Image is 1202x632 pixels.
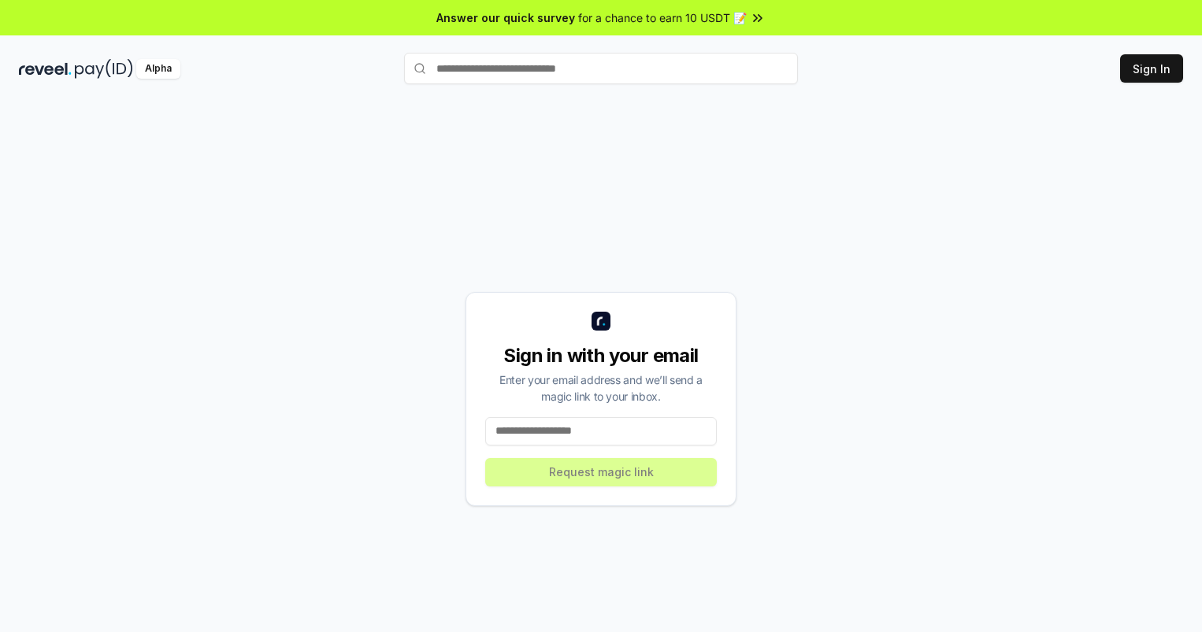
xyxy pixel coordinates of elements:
span: Answer our quick survey [436,9,575,26]
div: Sign in with your email [485,343,717,368]
img: reveel_dark [19,59,72,79]
div: Enter your email address and we’ll send a magic link to your inbox. [485,371,717,405]
img: logo_small [592,312,610,331]
span: for a chance to earn 10 USDT 📝 [578,9,747,26]
img: pay_id [75,59,133,79]
div: Alpha [136,59,180,79]
button: Sign In [1120,54,1183,83]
